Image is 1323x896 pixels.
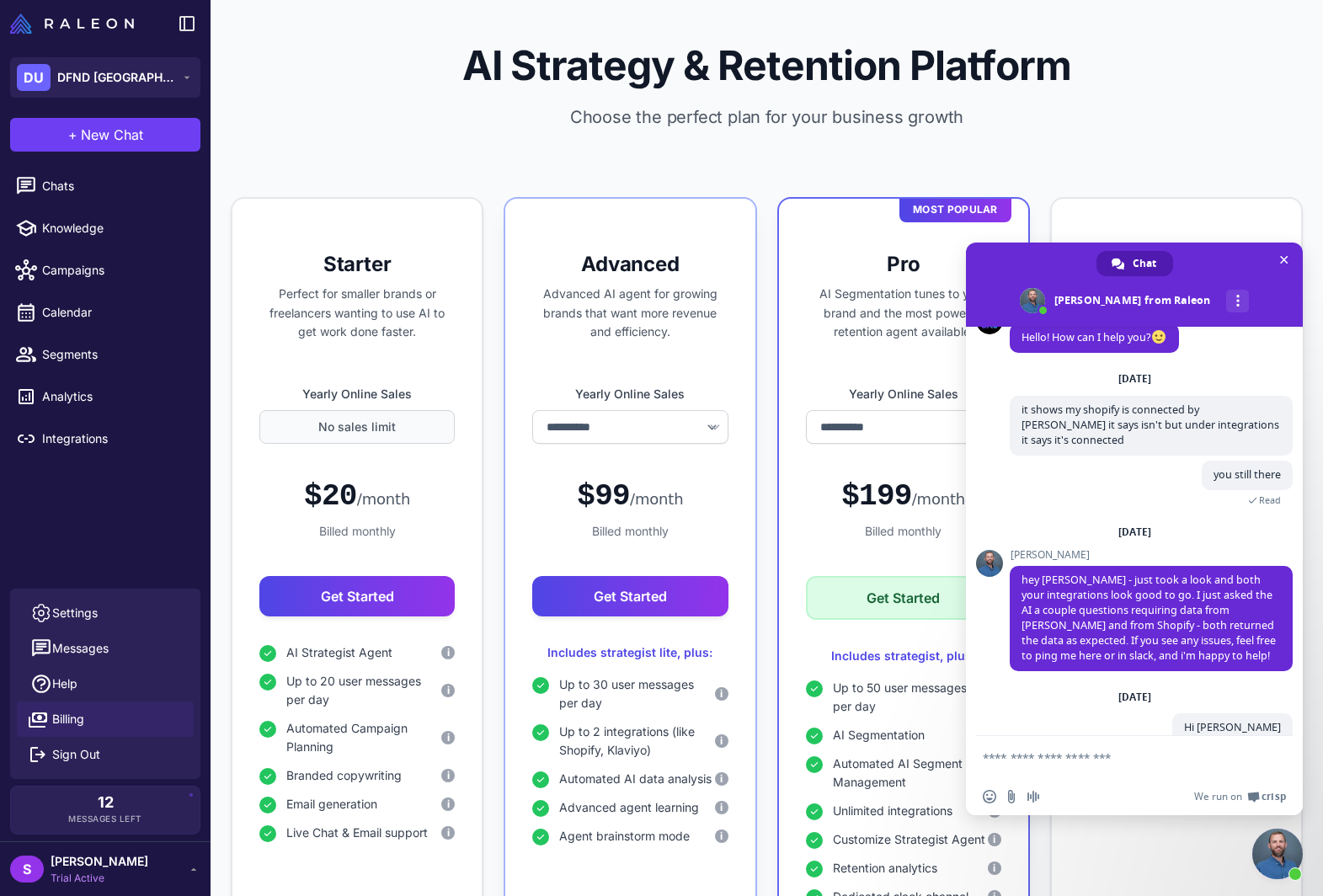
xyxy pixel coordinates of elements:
span: [PERSON_NAME] [51,852,148,871]
span: Unlimited integrations [833,802,952,820]
div: Most Popular [899,197,1011,222]
span: i [447,683,450,698]
span: Send a file [1005,790,1018,803]
button: Get Started [532,576,728,616]
div: Billed monthly [532,522,728,541]
span: Crisp [1262,790,1286,803]
span: Settings [52,604,98,622]
span: Up to 30 user messages per day [559,675,714,712]
div: $20 [304,477,410,515]
a: Integrations [7,421,204,456]
span: i [720,829,723,844]
span: AI Strategist Agent [286,643,392,662]
span: Trial Active [51,871,148,886]
span: 12 [98,795,114,810]
p: AI Segmentation tunes to your brand and the most powerful retention agent available. [806,285,1001,342]
span: DFND [GEOGRAPHIC_DATA] [57,68,175,87]
span: Audio message [1027,790,1040,803]
a: We run onCrisp [1194,790,1286,803]
div: $99 [577,477,683,515]
span: Live Chat & Email support [286,824,428,842]
span: Customize Strategist Agent [833,830,985,849]
div: Includes strategist, plus: [806,647,1001,665]
span: Knowledge [42,219,190,237]
span: Email generation [286,795,377,813]
span: /month [912,490,965,508]
div: Billed monthly [806,522,1001,541]
span: you still there [1214,467,1281,482]
div: [DATE] [1118,374,1151,384]
label: Yearly Online Sales [806,385,1001,403]
p: Advanced AI agent for growing brands that want more revenue and efficiency. [532,285,728,342]
span: i [720,771,723,787]
span: Agent brainstorm mode [559,827,690,845]
h3: Advanced [532,251,728,278]
span: hey [PERSON_NAME] - just took a look and both your integrations look good to go. I just asked the... [1022,573,1276,663]
button: Get Started [806,576,1001,620]
a: Analytics [7,379,204,414]
button: Get Started [259,576,455,616]
span: Read [1259,494,1281,506]
div: DU [17,64,51,91]
a: Chat [1096,251,1173,276]
img: Raleon Logo [10,13,134,34]
div: [DATE] [1118,692,1151,702]
span: Calendar [42,303,190,322]
span: /month [357,490,410,508]
span: Up to 20 user messages per day [286,672,441,709]
span: Help [52,675,77,693]
textarea: Compose your message... [983,736,1252,778]
span: Hi [PERSON_NAME] [1184,720,1281,734]
span: Advanced agent learning [559,798,699,817]
span: i [720,733,723,749]
div: [DATE] [1118,527,1151,537]
span: Close chat [1275,251,1293,269]
button: Messages [17,631,194,666]
span: i [993,832,995,847]
span: Chats [42,177,190,195]
span: i [993,861,995,876]
a: Campaigns [7,253,204,288]
span: Campaigns [42,261,190,280]
button: +New Chat [10,118,200,152]
label: Yearly Online Sales [259,385,455,403]
a: Help [17,666,194,701]
span: i [720,686,723,701]
span: We run on [1194,790,1242,803]
span: i [720,800,723,815]
span: Up to 2 integrations (like Shopify, Klaviyo) [559,723,714,760]
a: Segments [7,337,204,372]
div: Includes strategist lite, plus: [532,643,728,662]
span: Hello! How can I help you? [1022,330,1167,344]
span: Messages [52,639,109,658]
span: No sales limit [318,418,396,436]
span: + [68,125,77,145]
span: Insert an emoji [983,790,996,803]
div: Billed monthly [259,522,455,541]
span: it shows my shopify is connected by [PERSON_NAME] it says isn't but under integrations it says it... [1022,403,1279,447]
a: Chats [7,168,204,204]
h1: AI Strategy & Retention Platform [237,40,1296,91]
span: Sign Out [52,745,100,764]
span: Automated AI Segment Management [833,755,988,792]
span: i [447,730,450,745]
button: Sign Out [17,737,194,772]
div: $199 [841,477,965,515]
span: Integrations [42,429,190,448]
span: New Chat [81,125,143,145]
span: i [447,768,450,783]
h3: Pro [806,251,1001,278]
span: Segments [42,345,190,364]
h3: Starter [259,251,455,278]
span: i [447,645,450,660]
span: AI Segmentation [833,726,925,744]
span: Analytics [42,387,190,406]
span: i [447,825,450,840]
div: S [10,856,44,883]
p: Perfect for smaller brands or freelancers wanting to use AI to get work done faster. [259,285,455,342]
span: [PERSON_NAME] [1010,549,1293,561]
a: Close chat [1252,829,1303,879]
span: Chat [1133,251,1156,276]
span: /month [630,490,683,508]
span: Automated AI data analysis [559,770,712,788]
